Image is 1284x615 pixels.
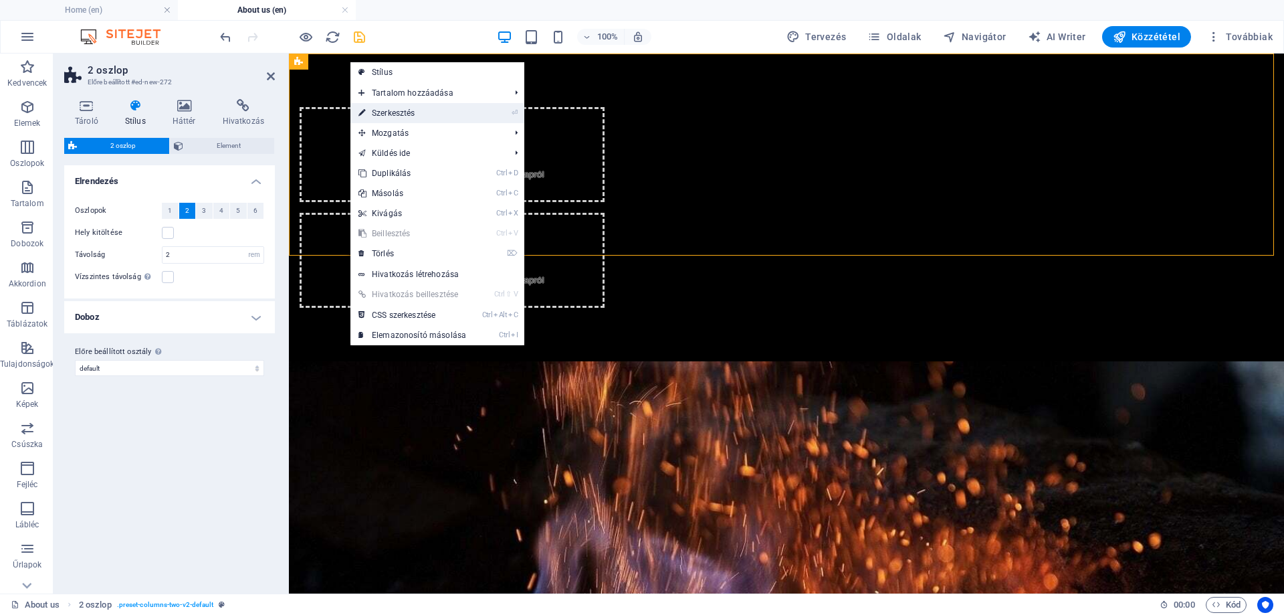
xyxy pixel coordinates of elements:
span: 00 00 [1174,597,1194,613]
div: Helyezze ide a tartalmat [11,159,316,254]
button: save [351,29,367,45]
p: Képek [16,399,39,410]
p: Tartalom [11,198,44,209]
button: AI Writer [1023,26,1091,48]
span: Beillesztés vágólapról [162,217,260,236]
h3: Előre beállított #ed-new-272 [88,76,248,88]
p: Dobozok [11,238,43,249]
i: Mentés (Ctrl+S) [352,29,367,45]
p: Csúszka [11,439,43,450]
button: 4 [213,203,230,219]
button: Közzététel [1102,26,1191,48]
i: Weboldal újratöltése [325,29,340,45]
button: Kattintson ide az előnézeti módból való kilépéshez és a szerkesztés folytatásához [298,29,314,45]
span: Kód [1212,597,1241,613]
h6: 100% [597,29,619,45]
h4: About us (en) [178,3,356,17]
span: Kattintson a kijelöléshez. Dupla kattintás az szerkesztéshez [79,597,112,613]
h4: Háttér [162,99,212,127]
p: Táblázatok [7,319,47,329]
span: : [1183,600,1185,610]
button: 2 [179,203,196,219]
i: V [508,229,518,238]
button: Navigátor [938,26,1012,48]
a: Stílus [350,62,524,82]
label: Vízszintes távolság [75,269,162,285]
i: Ez az elem egy testreszabható előre beállítás [219,601,225,608]
p: Oszlopok [10,158,44,169]
i: ⌦ [507,249,518,258]
span: . preset-columns-two-v2-default [117,597,214,613]
label: Hely kitöltése [75,225,162,241]
span: Elemek létrehozása [66,217,156,236]
i: Ctrl [496,209,507,217]
h4: Stílus [114,99,162,127]
a: Kattintson a kijelölés megszüntetéséhez. Dupla kattintás az oldalak megnyitásához [11,597,60,613]
a: CtrlAltCCSS szerkesztése [350,305,474,325]
i: X [508,209,518,217]
h4: Hivatkozás [212,99,275,127]
div: Helyezze ide a tartalmat [11,54,316,149]
p: Űrlapok [13,559,41,570]
i: Átméretezés esetén automatikusan beállítja a nagyítási szintet a választott eszköznek megfelelően. [632,31,644,43]
button: undo [217,29,233,45]
button: 2 oszlop [64,138,169,154]
span: Mozgatás [350,123,504,143]
a: Ctrl⇧VHivatkozás beillesztése [350,284,474,304]
i: ⇧ [506,290,512,298]
i: Ctrl [482,311,493,319]
a: CtrlVBeillesztés [350,224,474,244]
a: Küldés ide [350,143,504,163]
span: 2 [185,203,189,219]
label: Távolság [75,251,162,258]
span: Közzététel [1113,30,1180,43]
h4: Tároló [64,99,114,127]
button: reload [324,29,340,45]
a: ⌦Törlés [350,244,474,264]
i: Alt [494,311,507,319]
button: 1 [162,203,179,219]
h4: Doboz [64,301,275,333]
i: D [508,169,518,177]
button: Element [170,138,274,154]
button: 100% [577,29,625,45]
img: Editor Logo [77,29,177,45]
p: Fejléc [17,479,38,490]
button: Tervezés [781,26,852,48]
span: Element [187,138,270,154]
i: Ctrl [499,331,510,339]
label: Oszlopok [75,203,162,219]
span: 4 [219,203,223,219]
a: CtrlXKivágás [350,203,474,224]
span: AI Writer [1028,30,1086,43]
button: 3 [196,203,213,219]
button: Továbbiak [1202,26,1278,48]
span: Tartalom hozzáadása [350,83,504,103]
button: 6 [247,203,264,219]
p: Lábléc [15,519,39,530]
span: 5 [236,203,240,219]
span: Elemek létrehozása [66,112,156,130]
span: Tervezés [786,30,847,43]
a: CtrlIElemazonosító másolása [350,325,474,345]
button: Kód [1206,597,1247,613]
span: Továbbiak [1207,30,1273,43]
i: Ctrl [496,189,507,197]
a: Hivatkozás létrehozása [350,264,524,284]
button: 5 [230,203,247,219]
i: C [508,189,518,197]
a: ⏎Szerkesztés [350,103,474,123]
a: CtrlCMásolás [350,183,474,203]
span: 2 oszlop [81,138,165,154]
span: 1 [168,203,172,219]
p: Kedvencek [7,78,47,88]
h6: Munkamenet idő [1160,597,1195,613]
i: Visszavonás: Elem hozzáadása (Ctrl+Z) [218,29,233,45]
i: C [508,311,518,319]
a: CtrlDDuplikálás [350,163,474,183]
i: ⏎ [512,108,518,117]
i: Ctrl [496,229,507,238]
i: Ctrl [496,169,507,177]
button: Oldalak [862,26,926,48]
span: 6 [253,203,257,219]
